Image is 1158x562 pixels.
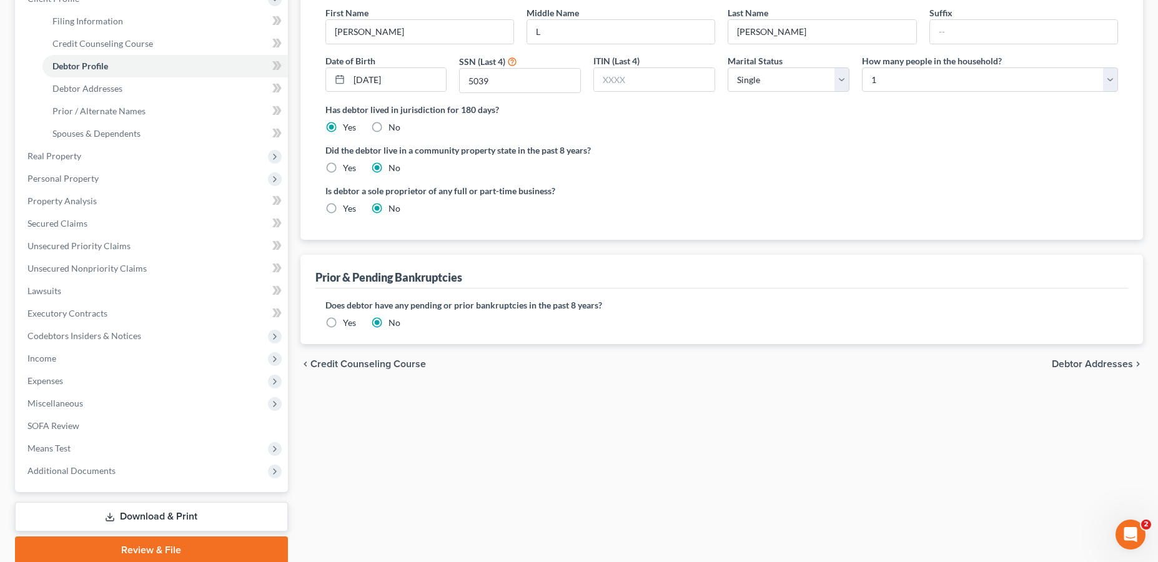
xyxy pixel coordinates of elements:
input: -- [930,20,1117,44]
a: Filing Information [42,10,288,32]
span: Debtor Addresses [52,83,122,94]
a: Prior / Alternate Names [42,100,288,122]
span: SOFA Review [27,420,79,431]
span: Prior / Alternate Names [52,106,146,116]
span: Spouses & Dependents [52,128,141,139]
span: Unsecured Nonpriority Claims [27,263,147,274]
input: XXXX [460,69,580,92]
span: Executory Contracts [27,308,107,318]
a: Unsecured Priority Claims [17,235,288,257]
a: Debtor Profile [42,55,288,77]
label: No [388,121,400,134]
label: Did the debtor live in a community property state in the past 8 years? [325,144,1119,157]
a: Download & Print [15,502,288,531]
span: Additional Documents [27,465,116,476]
a: Credit Counseling Course [42,32,288,55]
label: Last Name [728,6,768,19]
label: Date of Birth [325,54,375,67]
div: Prior & Pending Bankruptcies [315,270,462,285]
a: Executory Contracts [17,302,288,325]
a: Spouses & Dependents [42,122,288,145]
span: Property Analysis [27,195,97,206]
button: chevron_left Credit Counseling Course [300,359,426,369]
span: Means Test [27,443,71,453]
label: Yes [343,202,356,215]
span: Filing Information [52,16,123,26]
label: ITIN (Last 4) [593,54,640,67]
span: 2 [1141,520,1151,530]
label: No [388,317,400,329]
a: Unsecured Nonpriority Claims [17,257,288,280]
a: Lawsuits [17,280,288,302]
span: Personal Property [27,173,99,184]
label: No [388,202,400,215]
a: SOFA Review [17,415,288,437]
span: Credit Counseling Course [52,38,153,49]
a: Debtor Addresses [42,77,288,100]
input: MM/DD/YYYY [349,68,447,92]
label: Yes [343,121,356,134]
span: Real Property [27,150,81,161]
a: Property Analysis [17,190,288,212]
button: Debtor Addresses chevron_right [1052,359,1143,369]
label: Yes [343,162,356,174]
iframe: Intercom live chat [1116,520,1146,550]
span: Miscellaneous [27,398,83,408]
label: Has debtor lived in jurisdiction for 180 days? [325,103,1119,116]
label: Suffix [929,6,953,19]
span: Income [27,353,56,363]
span: Codebtors Insiders & Notices [27,330,141,341]
input: XXXX [594,68,715,92]
label: SSN (Last 4) [459,55,505,68]
span: Lawsuits [27,285,61,296]
label: Middle Name [527,6,579,19]
span: Credit Counseling Course [310,359,426,369]
label: How many people in the household? [862,54,1002,67]
span: Debtor Addresses [1052,359,1133,369]
span: Debtor Profile [52,61,108,71]
input: -- [728,20,916,44]
label: Is debtor a sole proprietor of any full or part-time business? [325,184,716,197]
i: chevron_right [1133,359,1143,369]
label: Yes [343,317,356,329]
label: Does debtor have any pending or prior bankruptcies in the past 8 years? [325,298,1119,312]
span: Expenses [27,375,63,386]
label: First Name [325,6,369,19]
a: Secured Claims [17,212,288,235]
input: M.I [527,20,715,44]
input: -- [326,20,513,44]
span: Secured Claims [27,218,87,229]
span: Unsecured Priority Claims [27,240,131,251]
label: Marital Status [728,54,783,67]
label: No [388,162,400,174]
i: chevron_left [300,359,310,369]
